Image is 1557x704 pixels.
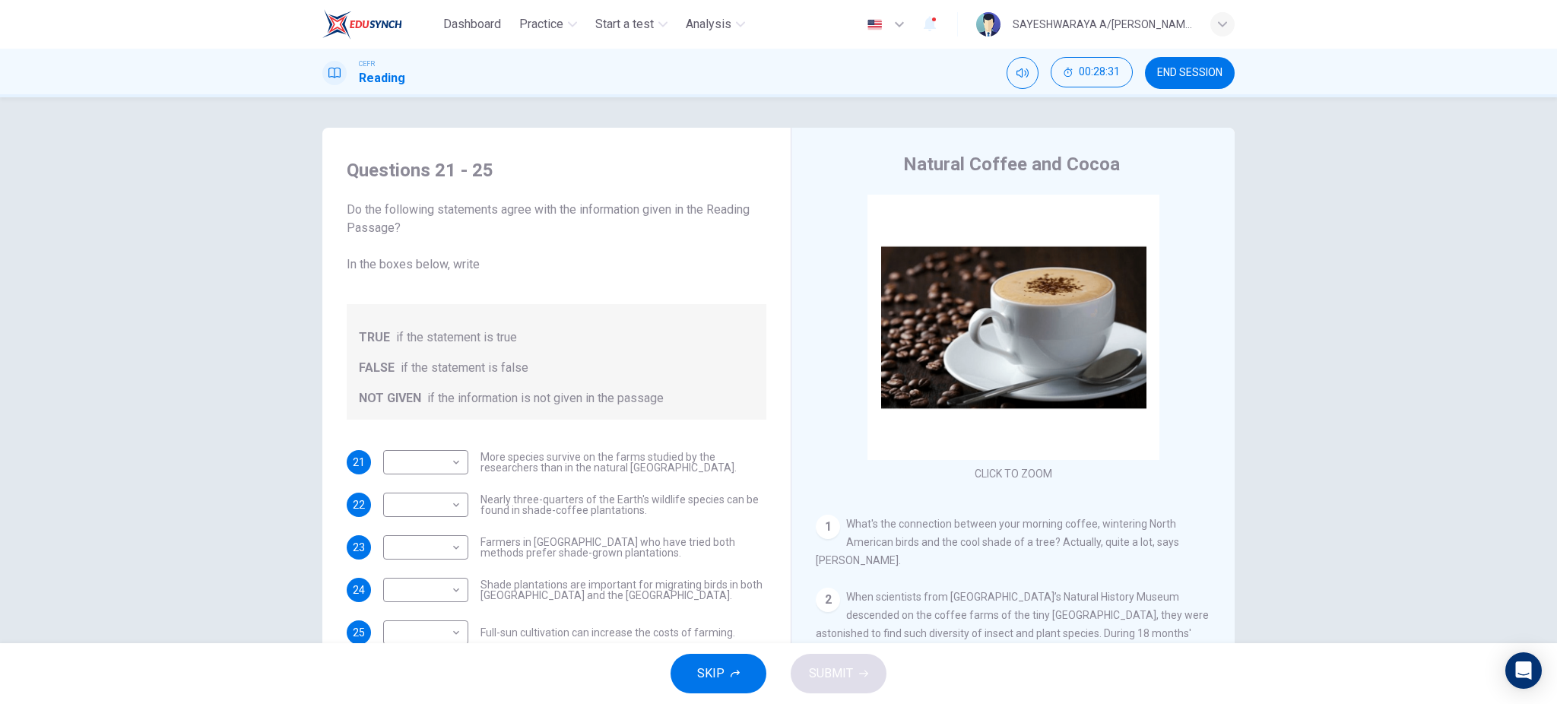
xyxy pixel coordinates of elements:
[671,654,766,693] button: SKIP
[686,15,731,33] span: Analysis
[480,579,766,601] span: Shade plantations are important for migrating birds in both [GEOGRAPHIC_DATA] and the [GEOGRAPHIC...
[865,19,884,30] img: en
[1145,57,1235,89] button: END SESSION
[513,11,583,38] button: Practice
[480,494,766,515] span: Nearly three-quarters of the Earth's wildlife species can be found in shade-coffee plantations.
[1505,652,1542,689] div: Open Intercom Messenger
[816,588,840,612] div: 2
[359,328,390,347] span: TRUE
[322,9,402,40] img: EduSynch logo
[427,389,664,407] span: if the information is not given in the passage
[1051,57,1133,89] div: Hide
[697,663,725,684] span: SKIP
[903,152,1120,176] h4: Natural Coffee and Cocoa
[480,537,766,558] span: Farmers in [GEOGRAPHIC_DATA] who have tried both methods prefer shade-grown plantations.
[396,328,517,347] span: if the statement is true
[1079,66,1120,78] span: 00:28:31
[437,11,507,38] button: Dashboard
[353,542,365,553] span: 23
[1007,57,1039,89] div: Mute
[480,627,735,638] span: Full-sun cultivation can increase the costs of farming.
[322,9,437,40] a: EduSynch logo
[816,515,840,539] div: 1
[816,518,1179,566] span: What's the connection between your morning coffee, wintering North American birds and the cool sh...
[680,11,751,38] button: Analysis
[353,585,365,595] span: 24
[976,12,1000,36] img: Profile picture
[1013,15,1192,33] div: SAYESHWARAYA A/[PERSON_NAME]
[443,15,501,33] span: Dashboard
[353,627,365,638] span: 25
[519,15,563,33] span: Practice
[480,452,766,473] span: More species survive on the farms studied by the researchers than in the natural [GEOGRAPHIC_DATA].
[589,11,674,38] button: Start a test
[1051,57,1133,87] button: 00:28:31
[359,389,421,407] span: NOT GIVEN
[401,359,528,377] span: if the statement is false
[353,499,365,510] span: 22
[359,59,375,69] span: CEFR
[347,158,766,182] h4: Questions 21 - 25
[359,359,395,377] span: FALSE
[1157,67,1222,79] span: END SESSION
[595,15,654,33] span: Start a test
[359,69,405,87] h1: Reading
[347,201,766,274] span: Do the following statements agree with the information given in the Reading Passage? In the boxes...
[353,457,365,468] span: 21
